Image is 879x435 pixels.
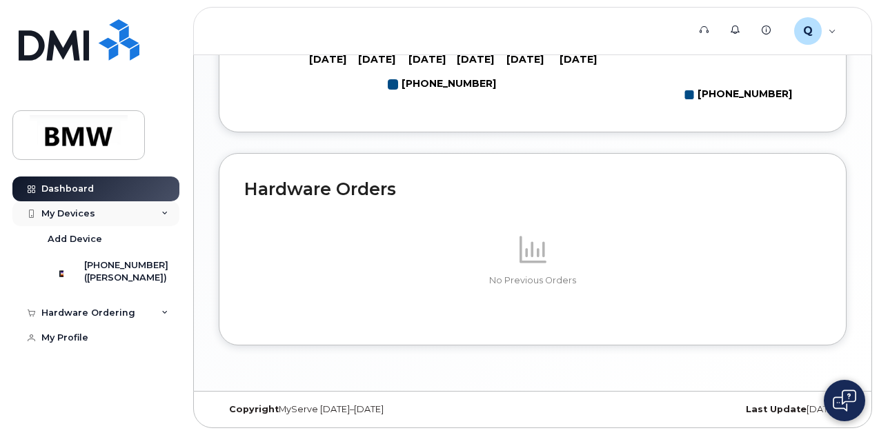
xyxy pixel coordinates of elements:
[388,73,496,96] g: 864-367-5411
[457,54,495,66] tspan: [DATE]
[638,404,847,415] div: [DATE]
[358,54,395,66] tspan: [DATE]
[388,73,496,96] g: Legend
[560,54,597,66] tspan: [DATE]
[309,54,346,66] tspan: [DATE]
[803,23,813,39] span: Q
[229,404,279,414] strong: Copyright
[833,390,856,412] img: Open chat
[684,83,792,106] g: Legend
[746,404,807,414] strong: Last Update
[244,274,821,287] p: No Previous Orders
[784,17,846,45] div: QTB0668
[408,54,446,66] tspan: [DATE]
[219,404,428,415] div: MyServe [DATE]–[DATE]
[244,179,821,199] h2: Hardware Orders
[506,54,544,66] tspan: [DATE]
